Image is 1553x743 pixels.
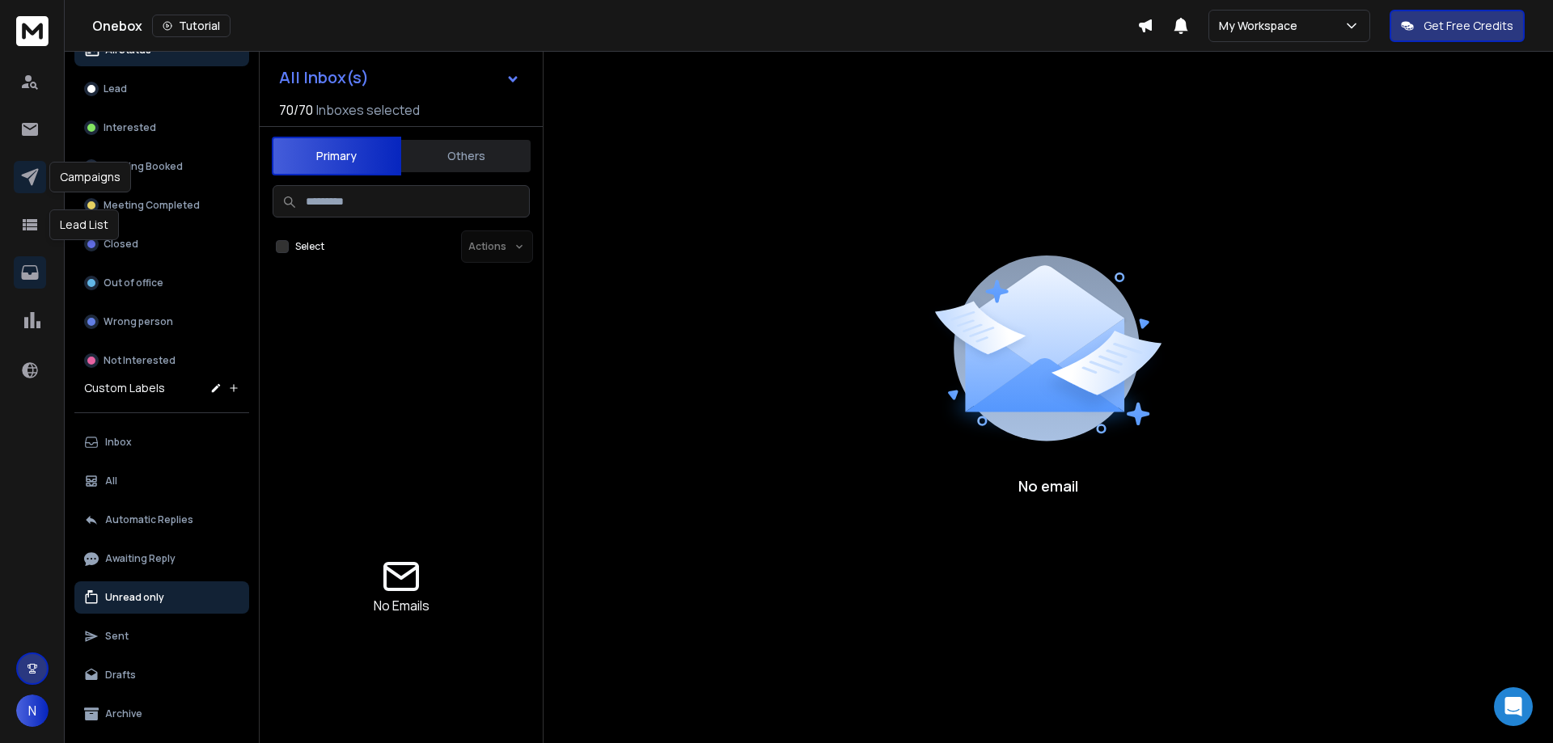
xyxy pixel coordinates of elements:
[74,150,249,183] button: Meeting Booked
[272,137,401,175] button: Primary
[74,189,249,222] button: Meeting Completed
[74,504,249,536] button: Automatic Replies
[104,82,127,95] p: Lead
[49,209,119,240] div: Lead List
[105,591,164,604] p: Unread only
[316,100,420,120] h3: Inboxes selected
[374,596,430,615] p: No Emails
[104,315,173,328] p: Wrong person
[104,277,163,289] p: Out of office
[16,694,49,727] button: N
[74,344,249,377] button: Not Interested
[104,238,138,251] p: Closed
[74,659,249,691] button: Drafts
[1219,18,1304,34] p: My Workspace
[74,267,249,299] button: Out of office
[74,426,249,458] button: Inbox
[74,620,249,652] button: Sent
[74,581,249,614] button: Unread only
[49,162,131,192] div: Campaigns
[74,542,249,575] button: Awaiting Reply
[105,475,117,488] p: All
[104,354,176,367] p: Not Interested
[92,15,1137,37] div: Onebox
[266,61,533,94] button: All Inbox(s)
[105,436,132,449] p: Inbox
[295,240,324,253] label: Select
[105,707,142,720] p: Archive
[105,669,136,682] p: Drafts
[279,70,369,86] h1: All Inbox(s)
[74,112,249,144] button: Interested
[1494,687,1533,726] div: Open Intercom Messenger
[105,513,193,526] p: Automatic Replies
[74,73,249,105] button: Lead
[104,199,200,212] p: Meeting Completed
[1018,475,1078,497] p: No email
[105,552,176,565] p: Awaiting Reply
[74,465,249,497] button: All
[84,380,165,396] h3: Custom Labels
[401,138,531,174] button: Others
[74,228,249,260] button: Closed
[105,630,129,643] p: Sent
[74,306,249,338] button: Wrong person
[1424,18,1513,34] p: Get Free Credits
[1390,10,1525,42] button: Get Free Credits
[104,121,156,134] p: Interested
[104,160,183,173] p: Meeting Booked
[279,100,313,120] span: 70 / 70
[74,698,249,730] button: Archive
[152,15,231,37] button: Tutorial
